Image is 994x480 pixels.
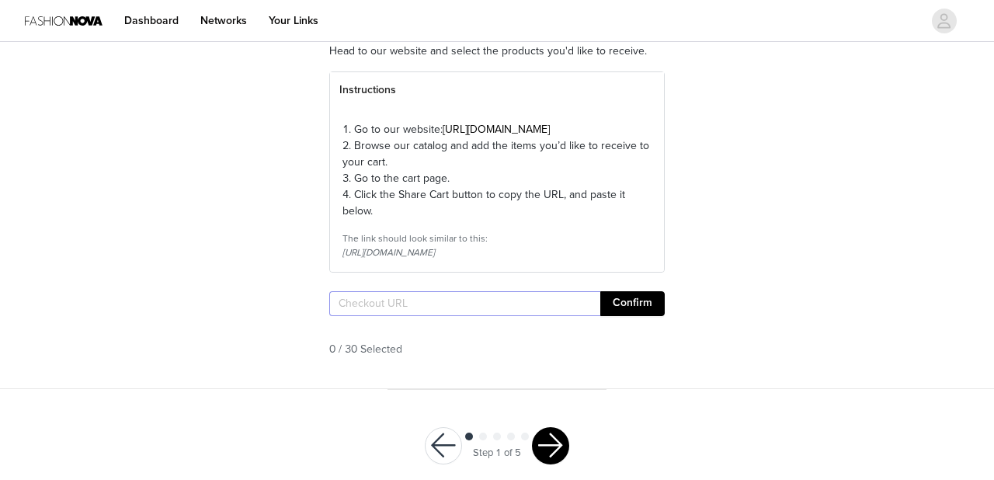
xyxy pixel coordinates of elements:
p: Head to our website and select the products you'd like to receive. [329,43,665,59]
a: Your Links [259,3,328,38]
div: Instructions [330,72,664,108]
p: 4. Click the Share Cart button to copy the URL, and paste it below. [342,186,652,219]
p: 2. Browse our catalog and add the items you’d like to receive to your cart. [342,137,652,170]
p: 3. Go to the cart page. [342,170,652,186]
button: Confirm [600,291,665,316]
div: The link should look similar to this: [342,231,652,245]
img: Fashion Nova Logo [25,3,103,38]
p: 1. Go to our website: [342,121,652,137]
input: Checkout URL [329,291,600,316]
div: avatar [937,9,951,33]
a: [URL][DOMAIN_NAME] [443,123,550,136]
span: 0 / 30 Selected [329,341,402,357]
div: [URL][DOMAIN_NAME] [342,245,652,259]
a: Networks [191,3,256,38]
div: Step 1 of 5 [473,446,521,461]
a: Dashboard [115,3,188,38]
